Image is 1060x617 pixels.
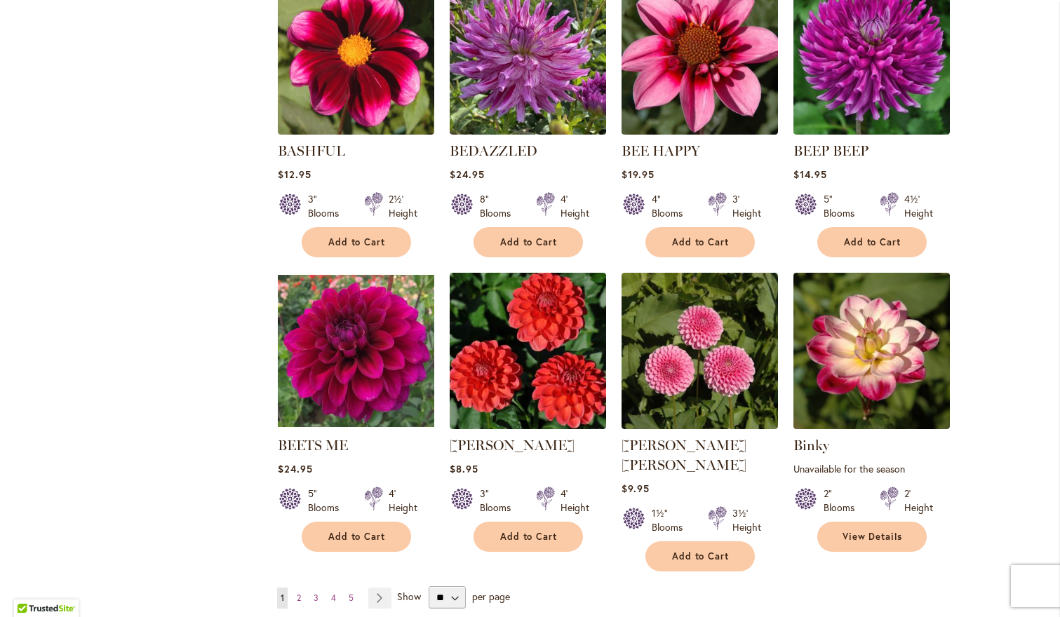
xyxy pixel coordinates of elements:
[480,192,519,220] div: 8" Blooms
[450,462,478,475] span: $8.95
[622,124,778,137] a: BEE HAPPY
[824,487,863,515] div: 2" Blooms
[450,437,575,454] a: [PERSON_NAME]
[345,588,357,609] a: 5
[328,236,386,248] span: Add to Cart
[500,236,558,248] span: Add to Cart
[308,192,347,220] div: 3" Blooms
[349,592,354,603] span: 5
[645,541,755,571] button: Add to Cart
[672,550,730,562] span: Add to Cart
[622,482,650,495] span: $9.95
[793,142,868,159] a: BEEP BEEP
[622,142,700,159] a: BEE HAPPY
[310,588,322,609] a: 3
[314,592,318,603] span: 3
[281,592,284,603] span: 1
[904,487,933,515] div: 2' Height
[817,522,927,552] a: View Details
[904,192,933,220] div: 4½' Height
[450,273,606,429] img: BENJAMIN MATTHEW
[652,192,691,220] div: 4" Blooms
[11,567,50,606] iframe: Launch Accessibility Center
[793,462,950,475] p: Unavailable for the season
[480,487,519,515] div: 3" Blooms
[308,487,347,515] div: 5" Blooms
[397,590,421,603] span: Show
[561,192,589,220] div: 4' Height
[278,419,434,432] a: BEETS ME
[732,506,761,534] div: 3½' Height
[331,592,336,603] span: 4
[472,590,510,603] span: per page
[843,531,903,543] span: View Details
[793,437,829,454] a: Binky
[622,437,746,473] a: [PERSON_NAME] [PERSON_NAME]
[474,522,583,552] button: Add to Cart
[500,531,558,543] span: Add to Cart
[793,124,950,137] a: BEEP BEEP
[622,273,778,429] img: BETTY ANNE
[278,462,313,475] span: $24.95
[622,419,778,432] a: BETTY ANNE
[278,437,348,454] a: BEETS ME
[328,531,386,543] span: Add to Cart
[328,588,340,609] a: 4
[450,168,485,181] span: $24.95
[561,487,589,515] div: 4' Height
[278,168,311,181] span: $12.95
[389,487,417,515] div: 4' Height
[450,419,606,432] a: BENJAMIN MATTHEW
[844,236,901,248] span: Add to Cart
[793,168,827,181] span: $14.95
[793,419,950,432] a: Binky
[817,227,927,257] button: Add to Cart
[732,192,761,220] div: 3' Height
[278,142,345,159] a: BASHFUL
[389,192,417,220] div: 2½' Height
[645,227,755,257] button: Add to Cart
[450,142,537,159] a: BEDAZZLED
[302,227,411,257] button: Add to Cart
[824,192,863,220] div: 5" Blooms
[302,522,411,552] button: Add to Cart
[672,236,730,248] span: Add to Cart
[450,124,606,137] a: Bedazzled
[474,227,583,257] button: Add to Cart
[622,168,655,181] span: $19.95
[293,588,304,609] a: 2
[278,273,434,429] img: BEETS ME
[278,124,434,137] a: BASHFUL
[793,273,950,429] img: Binky
[652,506,691,534] div: 1½" Blooms
[297,592,301,603] span: 2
